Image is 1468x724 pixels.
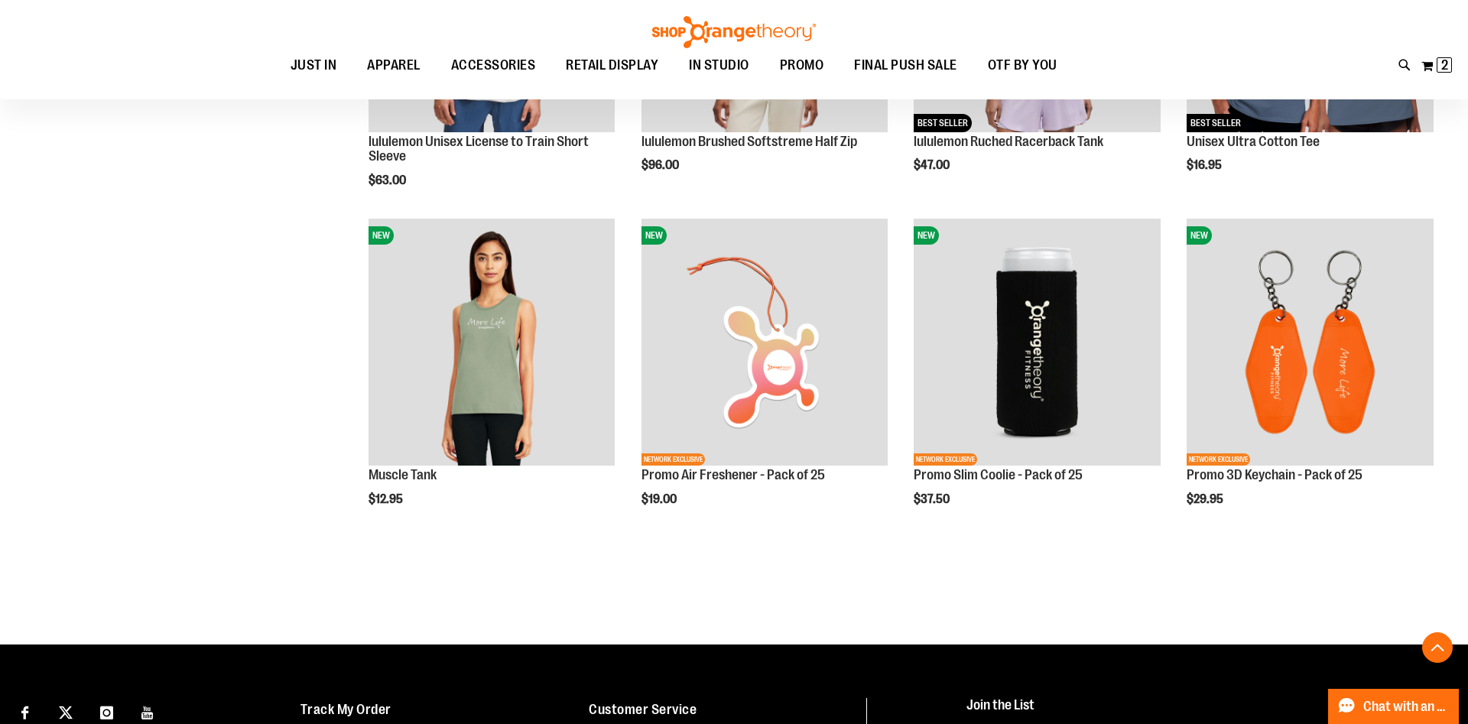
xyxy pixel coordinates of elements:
div: product [906,211,1168,544]
a: ACCESSORIES [436,48,551,83]
span: Chat with an Expert [1363,700,1450,714]
a: Muscle TankNEW [369,219,615,468]
a: RETAIL DISPLAY [550,48,674,83]
span: $47.00 [914,158,952,172]
a: Promo 3D Keychain - Pack of 25 [1187,467,1362,482]
span: NEW [914,226,939,245]
span: JUST IN [291,48,337,83]
span: $19.00 [641,492,679,506]
a: Promo Slim Coolie - Pack of 25 [914,467,1083,482]
a: PROMO [765,48,840,83]
span: RETAIL DISPLAY [566,48,658,83]
a: Promo Air Freshener - Pack of 25 [641,467,825,482]
span: NETWORK EXCLUSIVE [1187,453,1250,466]
a: Track My Order [300,702,391,717]
a: Promo Slim Coolie - Pack of 25NEWNETWORK EXCLUSIVE [914,219,1161,468]
span: NEW [1187,226,1212,245]
a: FINAL PUSH SALE [839,48,973,83]
a: Muscle Tank [369,467,437,482]
a: OTF BY YOU [973,48,1073,83]
a: APPAREL [352,48,436,83]
span: 2 [1441,57,1448,73]
span: BEST SELLER [1187,114,1245,132]
span: $63.00 [369,174,408,187]
img: Promo Slim Coolie - Pack of 25 [914,219,1161,466]
a: lululemon Unisex License to Train Short Sleeve [369,134,589,164]
button: Back To Top [1422,632,1453,663]
button: Chat with an Expert [1328,689,1460,724]
div: product [634,211,896,544]
span: OTF BY YOU [988,48,1057,83]
a: Promo Air Freshener - Pack of 25NEWNETWORK EXCLUSIVE [641,219,888,468]
a: lululemon Brushed Softstreme Half Zip [641,134,857,149]
span: $16.95 [1187,158,1224,172]
a: IN STUDIO [674,48,765,83]
img: Shop Orangetheory [650,16,818,48]
span: NEW [641,226,667,245]
span: $37.50 [914,492,952,506]
a: lululemon Ruched Racerback Tank [914,134,1103,149]
a: Promo 3D Keychain - Pack of 25NEWNETWORK EXCLUSIVE [1187,219,1434,468]
a: Customer Service [589,702,697,717]
div: product [361,211,623,544]
a: JUST IN [275,48,352,83]
span: ACCESSORIES [451,48,536,83]
img: Muscle Tank [369,219,615,466]
span: NETWORK EXCLUSIVE [641,453,705,466]
img: Promo Air Freshener - Pack of 25 [641,219,888,466]
a: Unisex Ultra Cotton Tee [1187,134,1320,149]
span: BEST SELLER [914,114,972,132]
span: FINAL PUSH SALE [854,48,957,83]
span: APPAREL [367,48,421,83]
div: product [1179,211,1441,544]
img: Promo 3D Keychain - Pack of 25 [1187,219,1434,466]
span: IN STUDIO [689,48,749,83]
span: NETWORK EXCLUSIVE [914,453,977,466]
img: Twitter [59,706,73,719]
span: $96.00 [641,158,681,172]
span: PROMO [780,48,824,83]
span: $29.95 [1187,492,1226,506]
span: $12.95 [369,492,405,506]
span: NEW [369,226,394,245]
